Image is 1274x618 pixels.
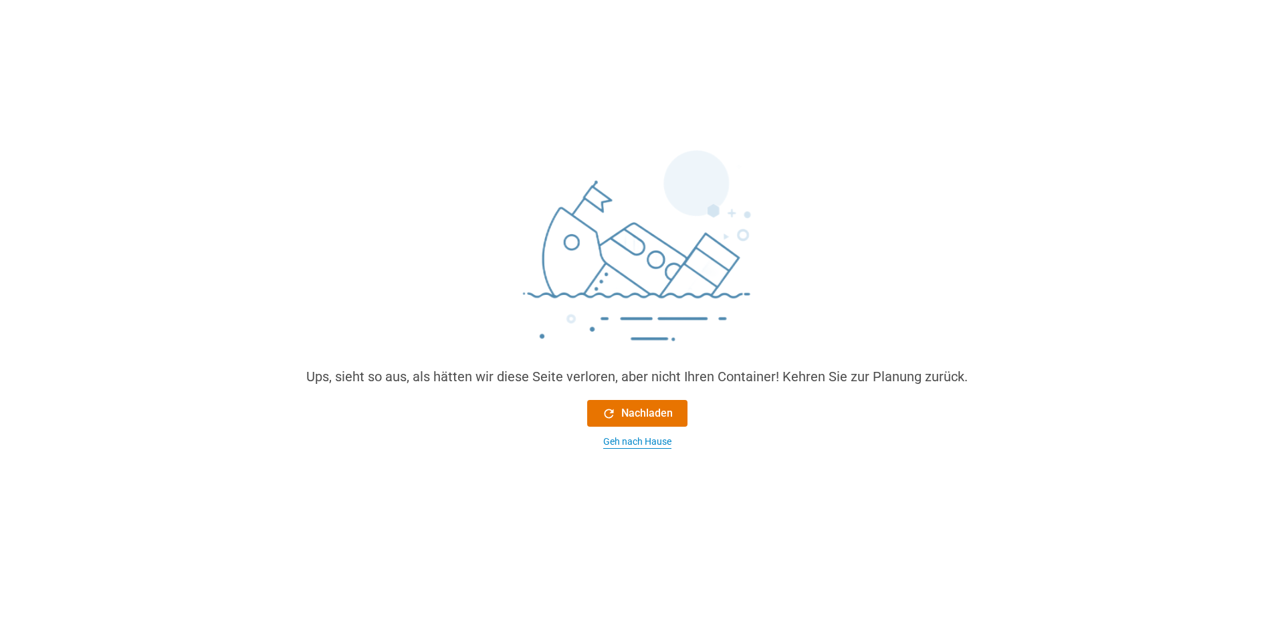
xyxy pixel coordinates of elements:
img: sinking_ship.png [437,144,838,367]
button: Nachladen [587,400,687,427]
div: Ups, sieht so aus, als hätten wir diese Seite verloren, aber nicht Ihren Container! Kehren Sie zu... [306,367,968,387]
button: Geh nach Hause [587,435,687,449]
font: Nachladen [621,405,673,421]
div: Geh nach Hause [603,435,671,449]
